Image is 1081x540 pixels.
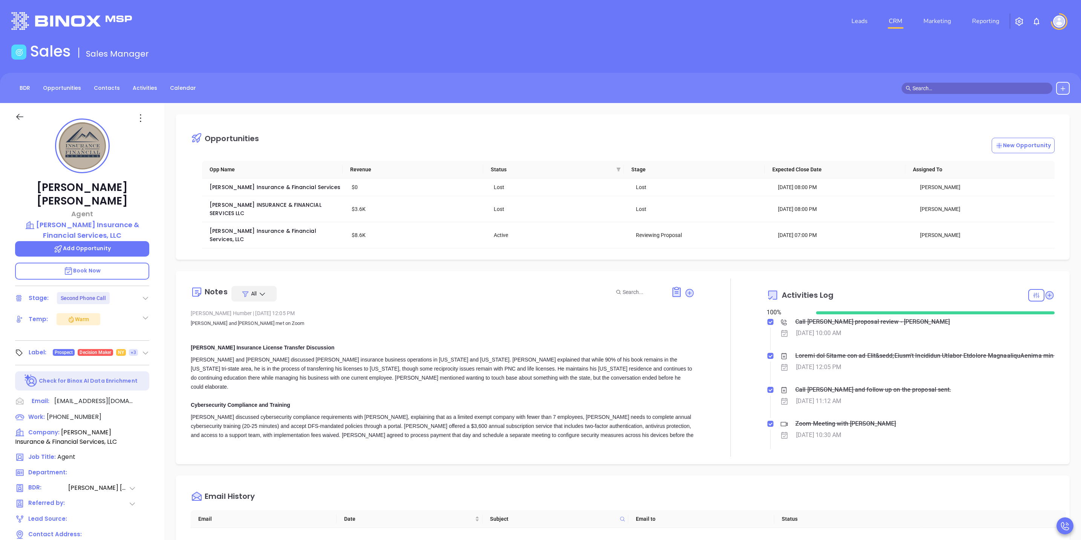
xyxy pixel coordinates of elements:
span: | [253,310,254,316]
span: Date [344,515,473,523]
img: user [1053,15,1065,28]
a: Opportunities [38,82,86,94]
div: [PERSON_NAME] Humber [DATE] 12:05 PM [191,308,695,319]
th: Expected Close Date [765,161,905,178]
th: Email to [628,510,774,528]
div: Cybersecurity Compliance and Training [191,400,695,409]
p: Agent [15,209,149,219]
div: $8.6K [352,231,483,239]
input: Search... [623,288,663,296]
p: [PERSON_NAME] and [PERSON_NAME] met on Zoom [191,319,695,337]
img: iconSetting [1015,17,1024,26]
div: $0 [352,183,483,191]
span: Status [491,165,613,174]
span: Decision Maker [80,348,111,357]
a: [PERSON_NAME] INSURANCE & FINANCIAL SERVICES LLC [210,201,323,217]
span: Referred by: [28,499,67,508]
div: 100 % [767,308,807,317]
div: Lost [636,183,767,191]
span: [PHONE_NUMBER] [47,412,101,421]
div: Lost [636,205,767,213]
th: Email [191,510,337,528]
a: [PERSON_NAME] Insurance & Financial Services, LLC [210,227,318,243]
img: iconNotification [1032,17,1041,26]
th: Date [337,510,482,528]
a: Calendar [165,82,201,94]
div: [DATE] 10:30 AM [796,429,842,441]
span: Contact Address: [28,530,82,538]
span: filter [615,164,622,175]
div: Email History [205,492,255,503]
div: Call [PERSON_NAME] proposal review - [PERSON_NAME] [795,316,950,328]
a: [PERSON_NAME] Insurance & Financial Services [210,183,340,191]
a: Contacts [89,82,124,94]
span: [PERSON_NAME] Insurance & Financial Services, LLC [15,428,117,446]
span: Company: [28,428,60,436]
div: Temp: [29,314,48,325]
a: CRM [886,14,905,29]
div: Notes [205,288,228,295]
span: Sales Manager [86,48,149,60]
span: +3 [131,348,136,357]
th: Stage [624,161,764,178]
span: Email: [32,397,49,406]
span: Activities Log [782,291,833,299]
div: [DATE] 10:00 AM [796,328,842,339]
a: Leads [848,14,871,29]
div: Second Phone Call [61,292,106,304]
span: Subject [490,515,617,523]
div: [DATE] 12:05 PM [796,362,842,373]
div: [DATE] 07:00 PM [778,231,910,239]
div: Reviewing Proposal [636,231,767,239]
div: [PERSON_NAME] [920,183,1052,191]
div: Zoom Meeting with [PERSON_NAME] [795,418,896,429]
a: Activities [128,82,162,94]
span: [EMAIL_ADDRESS][DOMAIN_NAME] [54,397,133,406]
div: [PERSON_NAME] [920,231,1052,239]
div: Call [PERSON_NAME] and follow up on the proposal sent. [795,384,951,395]
div: Active [494,231,625,239]
img: logo [11,12,132,30]
span: Work: [28,413,45,421]
div: [DATE] 11:12 AM [796,395,842,407]
div: Loremi dol Sitame con ad Elit&sedd;Eiusm't Incididun Utlabor Etdolore MagnaaliquAenima min Venia ... [795,350,1057,362]
p: Check for Binox AI Data Enrichment [39,377,137,385]
div: [DATE] 08:00 PM [778,183,910,191]
div: Lost [494,205,625,213]
div: Label: [29,347,47,358]
a: Marketing [920,14,954,29]
div: Lost [494,183,625,191]
img: profile-user [59,122,106,169]
span: Agent [57,452,75,461]
img: Ai-Enrich-DaqCidB-.svg [24,374,38,388]
div: [PERSON_NAME] Insurance License Transfer Discussion [191,343,695,352]
span: BDR: [28,483,67,493]
span: Book Now [64,267,101,274]
p: New Opportunity [995,142,1051,149]
th: Opp Name [202,161,343,178]
span: All [251,290,257,297]
span: filter [616,167,621,172]
th: Status [774,510,920,528]
div: $3.6K [352,205,483,213]
a: [PERSON_NAME] Insurance & Financial Services, LLC [15,220,149,240]
div: Stage: [29,292,49,304]
span: Add Opportunity [54,245,111,252]
th: Assigned To [905,161,1046,178]
div: Warm [67,315,89,324]
div: [PERSON_NAME] [920,205,1052,213]
p: [PERSON_NAME] [PERSON_NAME] [15,181,149,208]
span: Prospect [55,348,73,357]
span: [PERSON_NAME] [PERSON_NAME] [68,483,129,493]
input: Search… [913,84,1048,92]
h1: Sales [30,42,71,60]
span: Job Title: [28,453,56,461]
span: search [906,86,911,91]
div: [PERSON_NAME] discussed cybersecurity compliance requirements with [PERSON_NAME], explaining that... [191,412,695,449]
a: Reporting [969,14,1002,29]
a: BDR [15,82,35,94]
